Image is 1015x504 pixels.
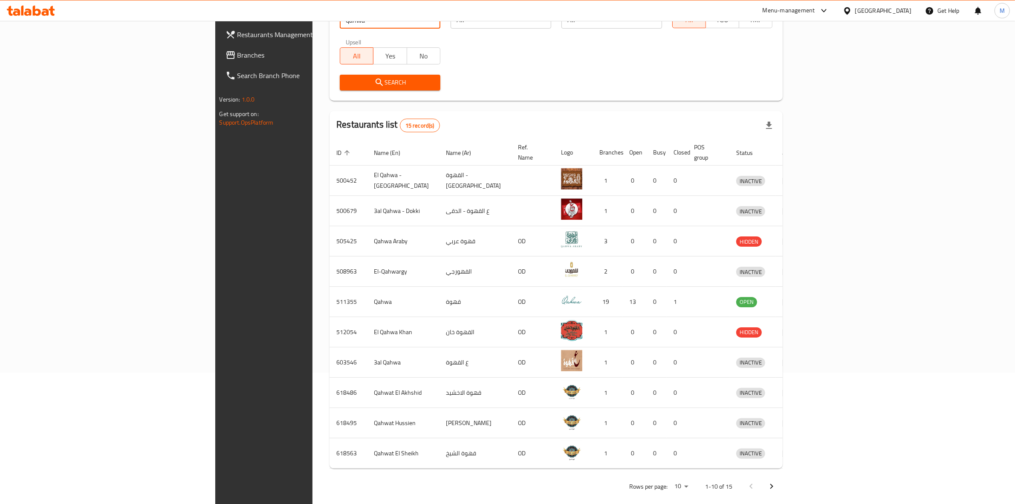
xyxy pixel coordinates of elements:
[782,236,798,246] div: Menu
[667,408,687,438] td: 0
[511,226,554,256] td: OD
[400,122,440,130] span: 15 record(s)
[736,206,765,216] div: INACTIVE
[511,378,554,408] td: OD
[561,259,582,280] img: El-Qahwargy
[736,267,765,277] div: INACTIVE
[439,287,511,317] td: قهوة
[220,94,240,105] span: Version:
[736,148,764,158] span: Status
[782,297,798,307] div: Menu
[344,50,370,62] span: All
[511,347,554,378] td: OD
[763,6,815,16] div: Menu-management
[242,94,255,105] span: 1.0.0
[593,226,622,256] td: 3
[439,196,511,226] td: ع القهوة - الدقى
[667,166,687,196] td: 0
[593,438,622,469] td: 1
[219,65,385,86] a: Search Branch Phone
[511,408,554,438] td: OD
[667,226,687,256] td: 0
[736,449,765,458] span: INACTIVE
[518,142,544,163] span: Ref. Name
[367,438,439,469] td: Qahwat El Sheikh
[219,45,385,65] a: Branches
[629,481,668,492] p: Rows per page:
[736,327,762,337] span: HIDDEN
[561,350,582,371] img: 3al Qahwa
[622,408,646,438] td: 0
[622,438,646,469] td: 0
[736,176,765,186] span: INACTIVE
[646,166,667,196] td: 0
[407,47,440,64] button: No
[759,115,779,136] div: Export file
[667,196,687,226] td: 0
[646,438,667,469] td: 0
[439,256,511,287] td: القهورجي
[761,476,782,497] button: Next page
[743,14,769,26] span: TMP
[220,108,259,119] span: Get support on:
[511,256,554,287] td: OD
[561,320,582,341] img: El Qahwa Khan
[400,119,440,132] div: Total records count
[511,287,554,317] td: OD
[367,256,439,287] td: El-Qahwargy
[646,256,667,287] td: 0
[646,347,667,378] td: 0
[411,50,437,62] span: No
[782,175,798,186] div: Menu
[377,50,403,62] span: Yes
[782,357,798,367] div: Menu
[736,418,765,428] span: INACTIVE
[782,448,798,458] div: Menu
[667,140,687,166] th: Closed
[593,140,622,166] th: Branches
[336,148,353,158] span: ID
[782,266,798,277] div: Menu
[374,148,411,158] span: Name (En)
[367,408,439,438] td: Qahwat Hussien
[622,287,646,317] td: 13
[367,347,439,378] td: 3al Qahwa
[367,317,439,347] td: El Qahwa Khan
[667,287,687,317] td: 1
[667,256,687,287] td: 0
[622,140,646,166] th: Open
[622,378,646,408] td: 0
[667,347,687,378] td: 0
[622,196,646,226] td: 0
[622,347,646,378] td: 0
[340,47,373,64] button: All
[782,327,798,337] div: Menu
[593,196,622,226] td: 1
[736,358,765,368] div: INACTIVE
[646,317,667,347] td: 0
[736,237,762,247] span: HIDDEN
[439,438,511,469] td: قهوة الشيخ
[1000,6,1005,15] span: M
[330,140,805,469] table: enhanced table
[561,380,582,402] img: Qahwat El Akhshid
[622,256,646,287] td: 0
[511,438,554,469] td: OD
[367,287,439,317] td: Qahwa
[646,378,667,408] td: 0
[694,142,719,163] span: POS group
[736,297,757,307] span: OPEN
[646,196,667,226] td: 0
[346,39,361,45] label: Upsell
[646,140,667,166] th: Busy
[782,387,798,398] div: Menu
[336,118,440,132] h2: Restaurants list
[367,166,439,196] td: El Qahwa - [GEOGRAPHIC_DATA]
[367,196,439,226] td: 3al Qahwa - Dokki
[736,267,765,277] span: INACTIVE
[593,287,622,317] td: 19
